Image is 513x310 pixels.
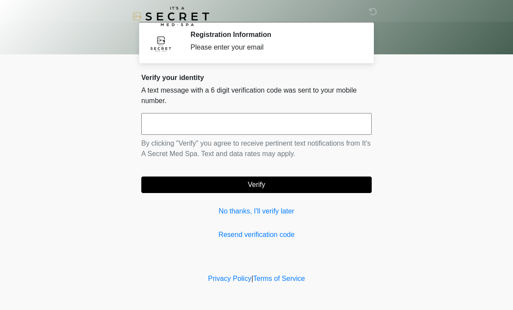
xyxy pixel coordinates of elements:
[190,30,359,39] h2: Registration Information
[141,138,372,159] p: By clicking "Verify" you agree to receive pertinent text notifications from It's A Secret Med Spa...
[251,275,253,282] a: |
[133,7,209,26] img: It's A Secret Med Spa Logo
[253,275,305,282] a: Terms of Service
[141,85,372,106] p: A text message with a 6 digit verification code was sent to your mobile number.
[141,230,372,240] a: Resend verification code
[208,275,252,282] a: Privacy Policy
[141,73,372,82] h2: Verify your identity
[141,177,372,193] button: Verify
[141,206,372,217] a: No thanks, I'll verify later
[190,42,359,53] div: Please enter your email
[148,30,174,57] img: Agent Avatar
